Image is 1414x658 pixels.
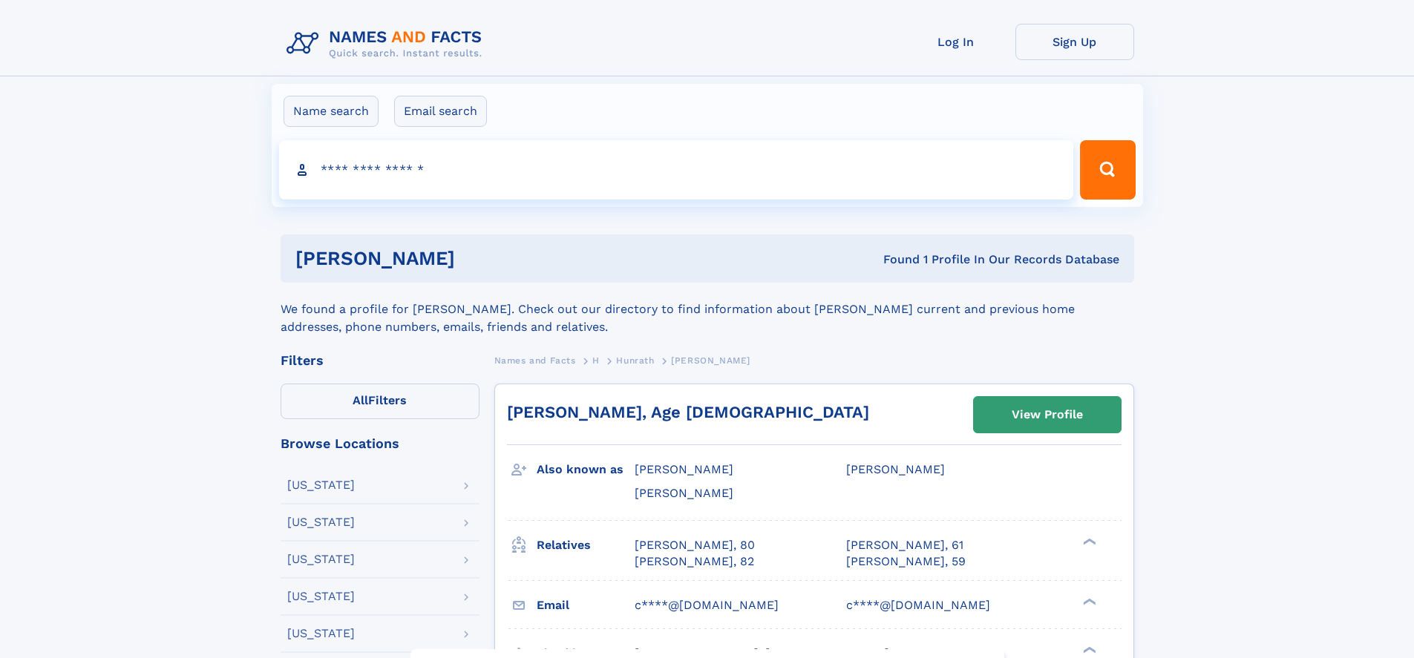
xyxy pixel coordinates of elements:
h1: [PERSON_NAME] [295,249,670,268]
div: ❯ [1079,536,1097,546]
a: [PERSON_NAME], 80 [635,537,755,553]
h3: Also known as [537,457,635,482]
label: Name search [284,96,379,127]
span: H [592,355,600,366]
a: H [592,351,600,369]
div: [US_STATE] [287,553,355,565]
a: Log In [897,24,1015,60]
button: Search Button [1080,140,1135,200]
div: We found a profile for [PERSON_NAME]. Check out our directory to find information about [PERSON_N... [281,283,1134,336]
div: [US_STATE] [287,628,355,639]
div: Browse Locations [281,437,479,450]
a: View Profile [974,397,1121,432]
a: [PERSON_NAME], 82 [635,553,754,570]
a: Sign Up [1015,24,1134,60]
label: Filters [281,384,479,419]
div: ❯ [1079,596,1097,606]
a: Hunrath [616,351,654,369]
span: [PERSON_NAME] [635,462,733,476]
span: [PERSON_NAME] [635,486,733,500]
span: [PERSON_NAME] [671,355,750,366]
div: [US_STATE] [287,479,355,491]
a: [PERSON_NAME], 61 [846,537,963,553]
img: Logo Names and Facts [281,24,494,64]
span: [PERSON_NAME] [846,462,945,476]
div: [US_STATE] [287,590,355,602]
label: Email search [394,96,487,127]
a: [PERSON_NAME], 59 [846,553,966,570]
a: [PERSON_NAME], Age [DEMOGRAPHIC_DATA] [507,403,869,421]
span: Hunrath [616,355,654,366]
h3: Relatives [537,533,635,558]
div: [US_STATE] [287,516,355,528]
a: Names and Facts [494,351,576,369]
div: Found 1 Profile In Our Records Database [669,251,1119,268]
h3: Email [537,593,635,618]
span: All [353,393,368,407]
div: Filters [281,354,479,367]
div: View Profile [1012,398,1083,432]
input: search input [279,140,1074,200]
div: ❯ [1079,645,1097,654]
